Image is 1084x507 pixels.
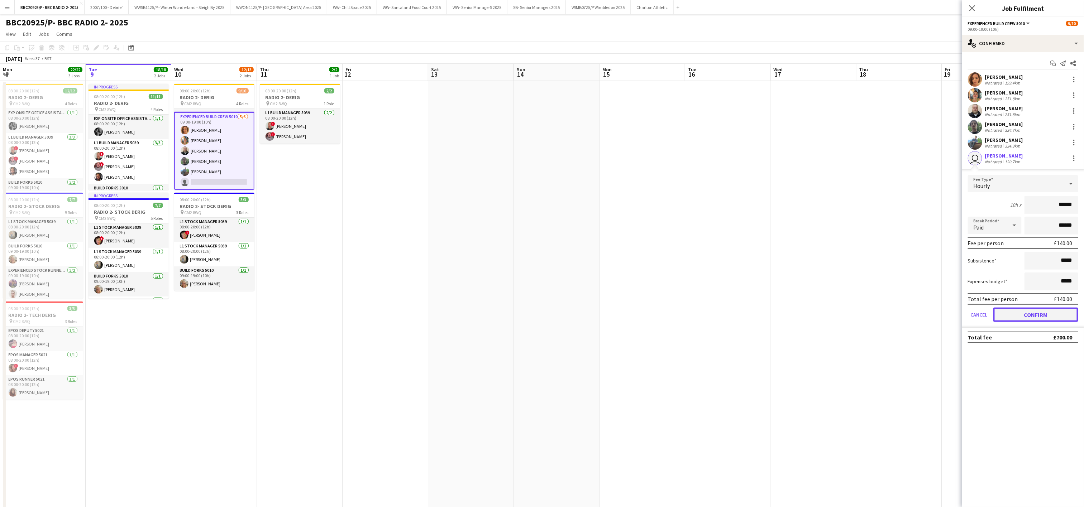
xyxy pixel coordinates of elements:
[345,66,351,73] span: Fri
[174,94,254,101] h3: RADIO 2- DERIG
[270,101,287,106] span: CM2 8WQ
[89,84,169,190] app-job-card: In progress08:00-20:00 (12h)11/11RADIO 2- DERIG CM2 8WQ4 RolesExp Onsite Office Assistant 50121/1...
[174,66,183,73] span: Wed
[1054,334,1073,341] div: £700.00
[89,296,169,331] app-card-role: Experienced Stock Runner 50122/2
[601,70,612,78] span: 15
[985,96,1004,101] div: Not rated
[945,66,951,73] span: Fri
[968,334,992,341] div: Total fee
[985,90,1023,96] div: [PERSON_NAME]
[974,224,984,231] span: Paid
[985,143,1004,149] div: Not rated
[89,66,97,73] span: Tue
[154,73,168,78] div: 2 Jobs
[962,35,1084,52] div: Confirmed
[962,4,1084,13] h3: Job Fulfilment
[3,133,83,178] app-card-role: L1 Build Manager 50393/308:00-20:00 (12h)![PERSON_NAME]![PERSON_NAME][PERSON_NAME]
[67,197,77,202] span: 7/7
[35,29,52,39] a: Jobs
[1004,127,1022,133] div: 324.7km
[9,197,40,202] span: 08:00-20:00 (12h)
[153,203,163,208] span: 7/7
[968,21,1025,26] span: Experienced Build Crew 5010
[14,146,18,150] span: !
[517,66,525,73] span: Sun
[56,31,72,37] span: Comms
[3,242,83,266] app-card-role: Build Forks 50101/109:00-19:00 (10h)[PERSON_NAME]
[944,70,951,78] span: 19
[174,266,254,291] app-card-role: Build Forks 50101/109:00-19:00 (10h)[PERSON_NAME]
[968,21,1031,26] button: Experienced Build Crew 5010
[9,88,40,93] span: 08:00-20:00 (12h)
[14,156,18,161] span: !
[149,94,163,99] span: 11/11
[3,327,83,351] app-card-role: EPOS Deputy 50211/108:00-20:00 (12h)[PERSON_NAME]
[89,193,169,198] div: In progress
[13,319,30,324] span: CM2 8WQ
[67,306,77,311] span: 3/3
[968,257,997,264] label: Subsistence
[3,351,83,375] app-card-role: EPOS Manager 50211/108:00-20:00 (12h)![PERSON_NAME]
[65,101,77,106] span: 4 Roles
[23,31,31,37] span: Edit
[3,66,12,73] span: Mon
[89,272,169,296] app-card-role: Build Forks 50101/109:00-19:00 (10h)[PERSON_NAME]
[431,66,439,73] span: Sat
[38,31,49,37] span: Jobs
[3,84,83,190] app-job-card: 08:00-20:00 (12h)12/12RADIO 2- DERIG CM2 8WQ4 RolesExp Onsite Office Assistant 50121/108:00-20:00...
[507,0,566,14] button: SB- Senior Managers 2025
[266,88,297,93] span: 08:00-20:00 (12h)
[968,308,990,322] button: Cancel
[985,127,1004,133] div: Not rated
[185,210,202,215] span: CM2 8WQ
[129,0,230,14] button: WWSB1125/P - Winter Wonderland - Sleigh By 2025
[1004,112,1022,117] div: 251.8km
[329,67,339,72] span: 2/2
[688,66,696,73] span: Tue
[260,84,340,144] div: 08:00-20:00 (12h)2/2RADIO 2- DERIG CM2 8WQ1 RoleL1 Build Manager 50392/208:00-20:00 (12h)![PERSON...
[185,101,202,106] span: CM2 8WQ
[330,73,339,78] div: 1 Job
[6,31,16,37] span: View
[968,295,1018,303] div: Total fee per person
[985,74,1023,80] div: [PERSON_NAME]
[3,203,83,209] h3: RADIO 2- STOCK DERIG
[1054,240,1073,247] div: £140.00
[239,197,249,202] span: 3/3
[602,66,612,73] span: Mon
[239,67,254,72] span: 12/13
[1066,21,1078,26] span: 9/10
[6,55,22,62] div: [DATE]
[185,231,190,235] span: !
[985,80,1004,86] div: Not rated
[985,159,1004,164] div: Not rated
[985,137,1023,143] div: [PERSON_NAME]
[271,132,275,136] span: !
[344,70,351,78] span: 12
[327,0,377,14] button: WW- Chill Space 2025
[968,26,1078,32] div: 09:00-19:00 (10h)
[100,152,104,156] span: !
[3,193,83,299] div: 08:00-20:00 (12h)7/7RADIO 2- STOCK DERIG CM2 8WQ5 RolesL1 Stock Manager 50391/108:00-20:00 (12h)[...
[3,178,83,213] app-card-role: Build Forks 50102/209:00-19:00 (10h)
[631,0,674,14] button: Charlton Athletic
[3,375,83,400] app-card-role: EPOS Runner 50211/108:00-20:00 (12h)[PERSON_NAME]
[1054,295,1073,303] div: £140.00
[1004,80,1022,86] div: 199.4km
[89,139,169,184] app-card-role: L1 Build Manager 50393/308:00-20:00 (12h)![PERSON_NAME]![PERSON_NAME][PERSON_NAME]
[14,364,18,368] span: !
[3,109,83,133] app-card-role: Exp Onsite Office Assistant 50121/108:00-20:00 (12h)[PERSON_NAME]
[44,56,52,61] div: BST
[174,193,254,291] div: 08:00-20:00 (12h)3/3RADIO 2- STOCK DERIG CM2 8WQ3 RolesL1 Stock Manager 50391/108:00-20:00 (12h)!...
[3,301,83,400] app-job-card: 08:00-20:00 (12h)3/3RADIO 2- TECH DERIG CM2 8WQ3 RolesEPOS Deputy 50211/108:00-20:00 (12h)[PERSON...
[89,209,169,215] h3: RADIO 2- STOCK DERIG
[151,107,163,112] span: 4 Roles
[89,184,169,208] app-card-role: Build Forks 50101/1
[230,0,327,14] button: WWON1125/P- [GEOGRAPHIC_DATA] Area 2025
[271,122,275,126] span: !
[13,101,30,106] span: CM2 8WQ
[974,182,990,189] span: Hourly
